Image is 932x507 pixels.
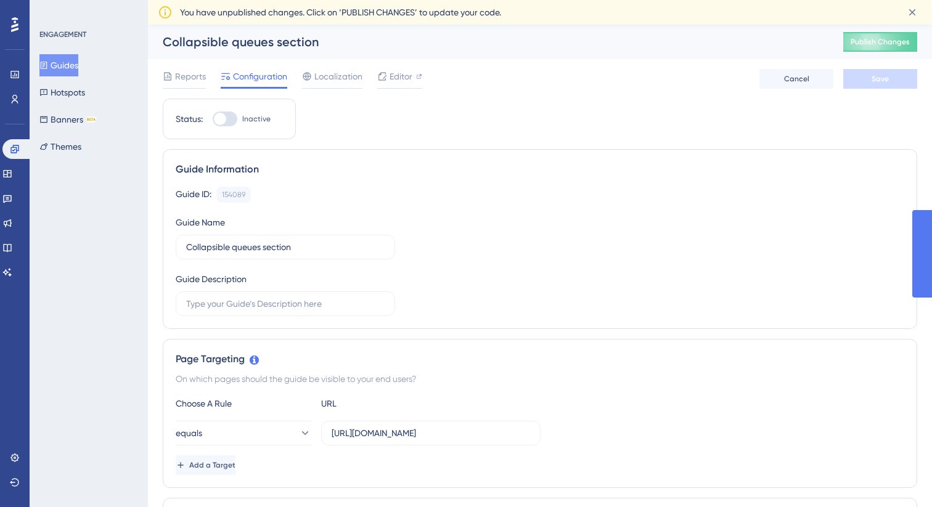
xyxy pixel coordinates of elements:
[180,5,501,20] span: You have unpublished changes. Click on ‘PUBLISH CHANGES’ to update your code.
[784,74,809,84] span: Cancel
[390,69,412,84] span: Editor
[242,114,271,124] span: Inactive
[186,240,385,254] input: Type your Guide’s Name here
[163,33,812,51] div: Collapsible queues section
[176,112,203,126] div: Status:
[222,190,245,200] div: 154089
[176,396,311,411] div: Choose A Rule
[843,69,917,89] button: Save
[176,162,904,177] div: Guide Information
[189,460,235,470] span: Add a Target
[314,69,362,84] span: Localization
[39,108,97,131] button: BannersBETA
[176,215,225,230] div: Guide Name
[186,297,385,310] input: Type your Guide’s Description here
[176,371,904,386] div: On which pages should the guide be visible to your end users?
[176,421,311,445] button: equals
[176,455,235,475] button: Add a Target
[39,30,86,39] div: ENGAGEMENT
[176,187,211,203] div: Guide ID:
[880,458,917,495] iframe: UserGuiding AI Assistant Launcher
[176,352,904,367] div: Page Targeting
[332,426,530,440] input: yourwebsite.com/path
[86,116,97,123] div: BETA
[39,136,81,158] button: Themes
[176,426,202,440] span: equals
[233,69,287,84] span: Configuration
[39,81,85,103] button: Hotspots
[851,37,910,47] span: Publish Changes
[176,272,247,286] div: Guide Description
[872,74,889,84] span: Save
[39,54,78,76] button: Guides
[175,69,206,84] span: Reports
[843,32,917,52] button: Publish Changes
[321,396,457,411] div: URL
[759,69,833,89] button: Cancel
